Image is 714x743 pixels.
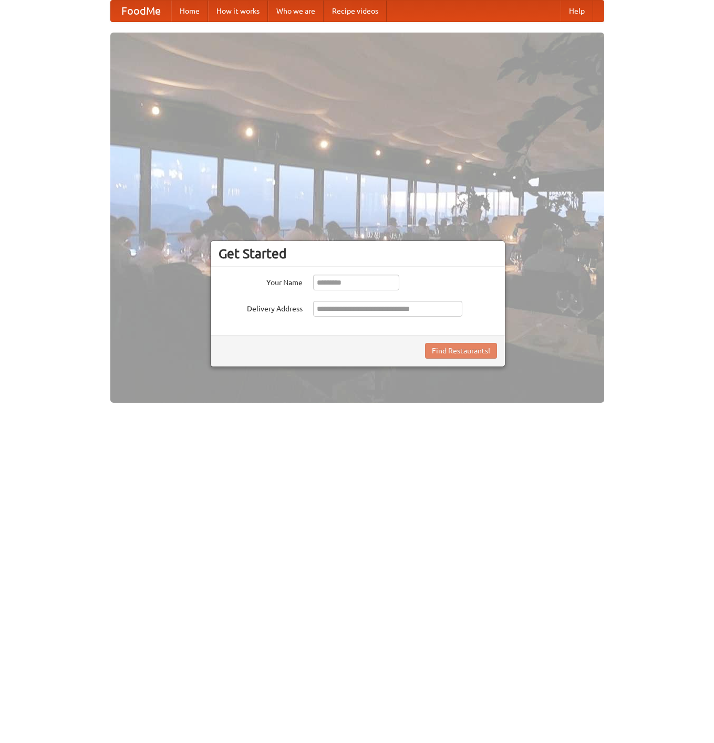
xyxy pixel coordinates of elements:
[219,246,497,261] h3: Get Started
[111,1,171,22] a: FoodMe
[425,343,497,359] button: Find Restaurants!
[171,1,208,22] a: Home
[208,1,268,22] a: How it works
[561,1,593,22] a: Help
[324,1,387,22] a: Recipe videos
[219,301,303,314] label: Delivery Address
[219,275,303,288] label: Your Name
[268,1,324,22] a: Who we are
